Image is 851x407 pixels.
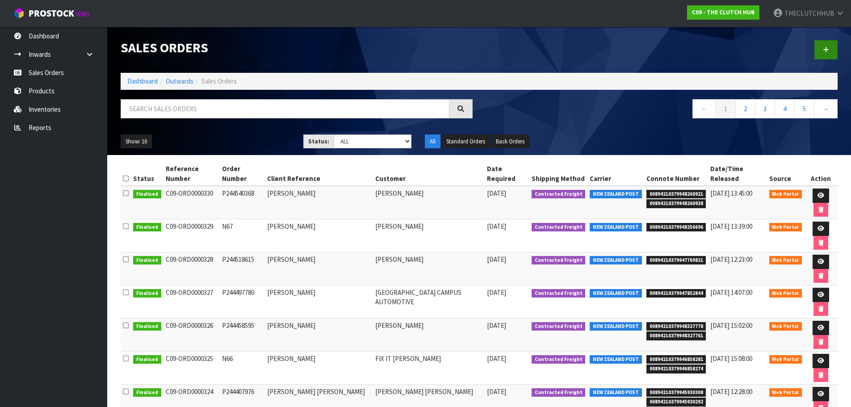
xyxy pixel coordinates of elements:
[220,162,265,186] th: Order Number
[163,352,220,385] td: C09-ORD0000325
[590,289,642,298] span: NEW ZEALAND POST
[814,99,838,118] a: →
[487,321,506,330] span: [DATE]
[220,319,265,352] td: P244458595
[29,8,74,19] span: ProStock
[692,8,755,16] strong: C09 - THE CLUTCH HUB
[646,322,706,331] span: 00894210379948327778
[265,285,373,319] td: [PERSON_NAME]
[646,388,706,397] span: 00894210379945930308
[373,186,484,219] td: [PERSON_NAME]
[532,223,586,232] span: Contracted Freight
[532,388,586,397] span: Contracted Freight
[646,223,706,232] span: 00894210379948256696
[487,189,506,197] span: [DATE]
[804,162,838,186] th: Action
[265,162,373,186] th: Client Reference
[265,219,373,252] td: [PERSON_NAME]
[220,186,265,219] td: P244540368
[486,99,838,121] nav: Page navigation
[308,138,329,145] strong: Status:
[710,288,752,297] span: [DATE] 14:07:00
[590,322,642,331] span: NEW ZEALAND POST
[716,99,736,118] a: 1
[373,319,484,352] td: [PERSON_NAME]
[529,162,588,186] th: Shipping Method
[590,388,642,397] span: NEW ZEALAND POST
[710,222,752,231] span: [DATE] 13:39:00
[425,134,440,149] button: All
[708,162,767,186] th: Date/Time Released
[590,256,642,265] span: NEW ZEALAND POST
[532,289,586,298] span: Contracted Freight
[692,99,716,118] a: ←
[133,388,161,397] span: Finalised
[487,354,506,363] span: [DATE]
[163,186,220,219] td: C09-ORD0000330
[121,99,449,118] input: Search sales orders
[76,10,90,18] small: WMS
[163,285,220,319] td: C09-ORD0000327
[590,190,642,199] span: NEW ZEALAND POST
[769,355,802,364] span: Web Portal
[769,223,802,232] span: Web Portal
[163,252,220,285] td: C09-ORD0000328
[487,255,506,264] span: [DATE]
[485,162,529,186] th: Date Required
[767,162,805,186] th: Source
[710,189,752,197] span: [DATE] 13:45:00
[710,354,752,363] span: [DATE] 15:08:00
[265,319,373,352] td: [PERSON_NAME]
[532,256,586,265] span: Contracted Freight
[646,256,706,265] span: 00894210379947769821
[133,322,161,331] span: Finalised
[265,352,373,385] td: [PERSON_NAME]
[487,288,506,297] span: [DATE]
[201,77,237,85] span: Sales Orders
[735,99,755,118] a: 2
[710,321,752,330] span: [DATE] 15:02:00
[131,162,163,186] th: Status
[373,162,484,186] th: Customer
[373,252,484,285] td: [PERSON_NAME]
[769,289,802,298] span: Web Portal
[220,252,265,285] td: P244518615
[133,289,161,298] span: Finalised
[710,255,752,264] span: [DATE] 12:23:00
[373,219,484,252] td: [PERSON_NAME]
[646,355,706,364] span: 00894210379946858281
[710,387,752,396] span: [DATE] 12:28:00
[775,99,795,118] a: 4
[532,190,586,199] span: Contracted Freight
[769,322,802,331] span: Web Portal
[220,219,265,252] td: N67
[441,134,490,149] button: Standard Orders
[133,190,161,199] span: Finalised
[373,285,484,319] td: [GEOGRAPHIC_DATA] CAMPUS AUTOMOTIVE
[373,352,484,385] td: FIX IT [PERSON_NAME]
[769,256,802,265] span: Web Portal
[163,319,220,352] td: C09-ORD0000326
[532,322,586,331] span: Contracted Freight
[769,190,802,199] span: Web Portal
[133,355,161,364] span: Finalised
[121,134,152,149] button: Show: 10
[590,223,642,232] span: NEW ZEALAND POST
[646,331,706,340] span: 00894210379948327761
[646,199,706,208] span: 00894210379948260938
[491,134,529,149] button: Back Orders
[587,162,644,186] th: Carrier
[220,285,265,319] td: P244497780
[646,365,706,373] span: 00894210379946858274
[646,190,706,199] span: 00894210379948260921
[163,219,220,252] td: C09-ORD0000329
[755,99,775,118] a: 3
[166,77,193,85] a: Outwards
[265,186,373,219] td: [PERSON_NAME]
[121,40,473,55] h1: Sales Orders
[133,256,161,265] span: Finalised
[646,398,706,407] span: 00894210379945930292
[220,352,265,385] td: N66
[127,77,158,85] a: Dashboard
[133,223,161,232] span: Finalised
